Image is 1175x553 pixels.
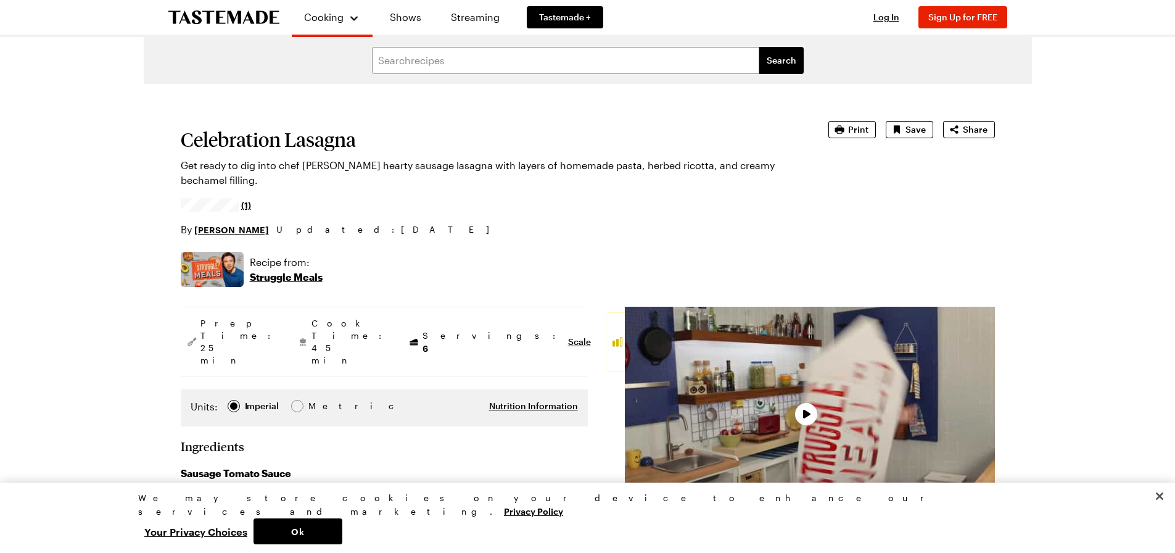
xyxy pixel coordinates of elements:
p: Struggle Meals [250,270,323,285]
span: Updated : [DATE] [276,223,501,236]
span: Cook Time: 45 min [311,317,388,367]
div: Metric [308,399,334,413]
span: Log In [873,12,899,22]
button: Save recipe [886,121,933,138]
span: Imperial [245,399,280,413]
button: Print [828,121,876,138]
span: Save [905,123,926,136]
label: Units: [191,399,218,414]
span: Print [848,123,868,136]
a: To Tastemade Home Page [168,10,279,25]
a: Tastemade + [527,6,603,28]
a: Recipe from:Struggle Meals [250,255,323,285]
span: Share [963,123,987,136]
span: Servings: [423,330,562,355]
button: Your Privacy Choices [138,518,254,544]
div: Privacy [138,491,1026,544]
video-js: Video Player [625,307,995,515]
div: Imperial [245,399,279,413]
p: Recipe from: [250,255,323,270]
p: Get ready to dig into chef [PERSON_NAME] hearty sausage lasagna with layers of homemade pasta, he... [181,158,794,188]
span: Tastemade + [539,11,591,23]
button: filters [759,47,804,74]
div: We may store cookies on your device to enhance our services and marketing. [138,491,1026,518]
a: [PERSON_NAME] [194,223,269,236]
span: 6 [423,342,428,354]
h2: Ingredients [181,439,244,454]
button: Cooking [304,5,360,30]
span: (1) [241,199,251,211]
img: Show where recipe is used [181,252,244,287]
span: Metric [308,399,336,413]
a: More information about your privacy, opens in a new tab [504,505,563,517]
a: 5/5 stars from 1 reviews [181,200,252,210]
button: Share [943,121,995,138]
p: By [181,222,269,237]
h1: Celebration Lasagna [181,128,794,151]
button: Scale [568,336,591,348]
button: Close [1146,483,1173,510]
button: Nutrition Information [489,400,578,412]
span: Search [767,54,796,67]
button: Ok [254,518,342,544]
h3: Sausage Tomato Sauce [181,466,588,481]
span: Sign Up for FREE [928,12,997,22]
span: Cooking [304,11,344,23]
button: Play Video [795,403,817,425]
span: Prep Time: 25 min [200,317,277,367]
div: Imperial Metric [191,399,334,417]
button: Log In [862,11,911,23]
button: Sign Up for FREE [918,6,1007,28]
